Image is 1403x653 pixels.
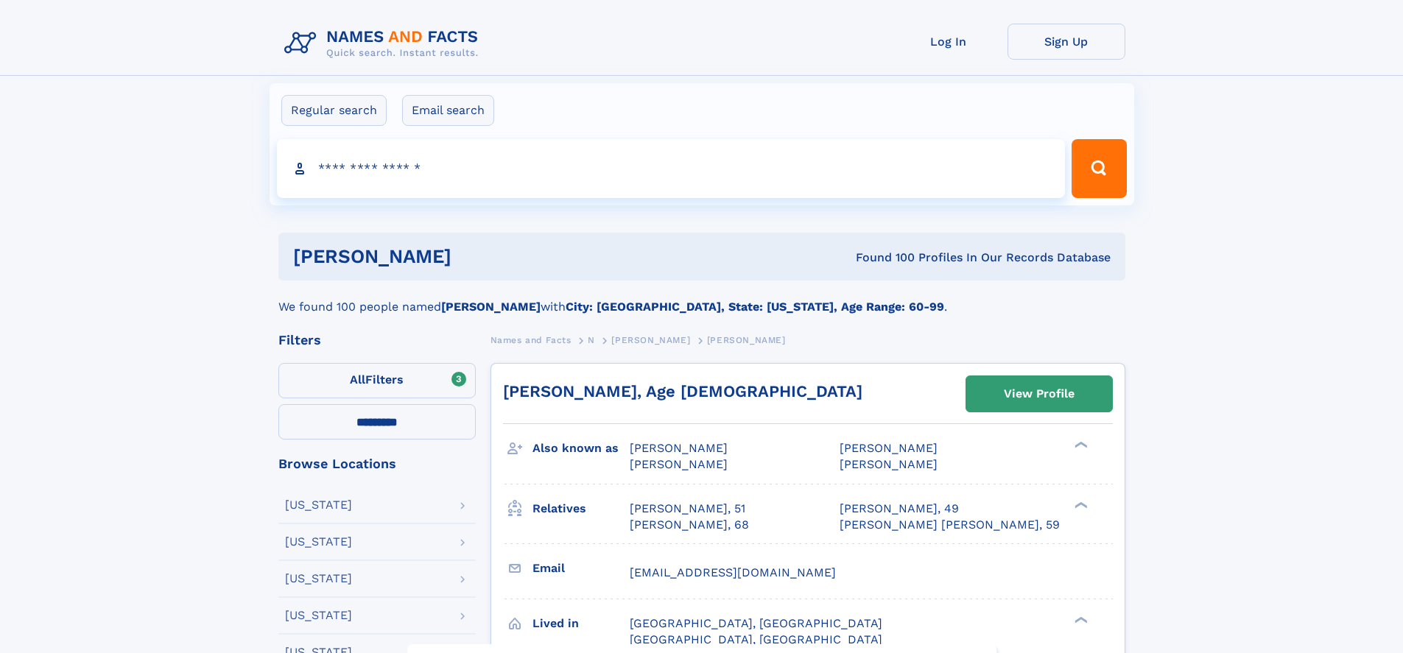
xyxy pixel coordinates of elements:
[630,565,836,579] span: [EMAIL_ADDRESS][DOMAIN_NAME]
[281,95,387,126] label: Regular search
[285,499,352,511] div: [US_STATE]
[1072,139,1126,198] button: Search Button
[840,501,959,517] a: [PERSON_NAME], 49
[278,457,476,470] div: Browse Locations
[490,331,572,349] a: Names and Facts
[278,363,476,398] label: Filters
[611,331,690,349] a: [PERSON_NAME]
[293,247,654,266] h1: [PERSON_NAME]
[588,335,595,345] span: N
[285,573,352,585] div: [US_STATE]
[630,441,728,455] span: [PERSON_NAME]
[532,611,630,636] h3: Lived in
[588,331,595,349] a: N
[890,24,1008,60] a: Log In
[840,517,1060,533] a: [PERSON_NAME] [PERSON_NAME], 59
[1008,24,1125,60] a: Sign Up
[966,376,1112,412] a: View Profile
[630,457,728,471] span: [PERSON_NAME]
[1004,377,1075,411] div: View Profile
[532,436,630,461] h3: Also known as
[611,335,690,345] span: [PERSON_NAME]
[278,280,1125,316] div: We found 100 people named with .
[532,556,630,581] h3: Email
[1071,500,1089,509] div: ❯
[840,441,938,455] span: [PERSON_NAME]
[285,610,352,621] div: [US_STATE]
[653,250,1111,266] div: Found 100 Profiles In Our Records Database
[278,24,490,63] img: Logo Names and Facts
[630,517,749,533] a: [PERSON_NAME], 68
[285,536,352,548] div: [US_STATE]
[532,496,630,521] h3: Relatives
[277,139,1066,198] input: search input
[441,300,541,314] b: [PERSON_NAME]
[566,300,944,314] b: City: [GEOGRAPHIC_DATA], State: [US_STATE], Age Range: 60-99
[707,335,786,345] span: [PERSON_NAME]
[350,373,365,386] span: All
[630,616,882,630] span: [GEOGRAPHIC_DATA], [GEOGRAPHIC_DATA]
[278,333,476,347] div: Filters
[840,457,938,471] span: [PERSON_NAME]
[402,95,494,126] label: Email search
[1071,440,1089,450] div: ❯
[503,382,862,400] a: [PERSON_NAME], Age [DEMOGRAPHIC_DATA]
[1071,615,1089,624] div: ❯
[630,501,745,517] a: [PERSON_NAME], 51
[630,632,882,646] span: [GEOGRAPHIC_DATA], [GEOGRAPHIC_DATA]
